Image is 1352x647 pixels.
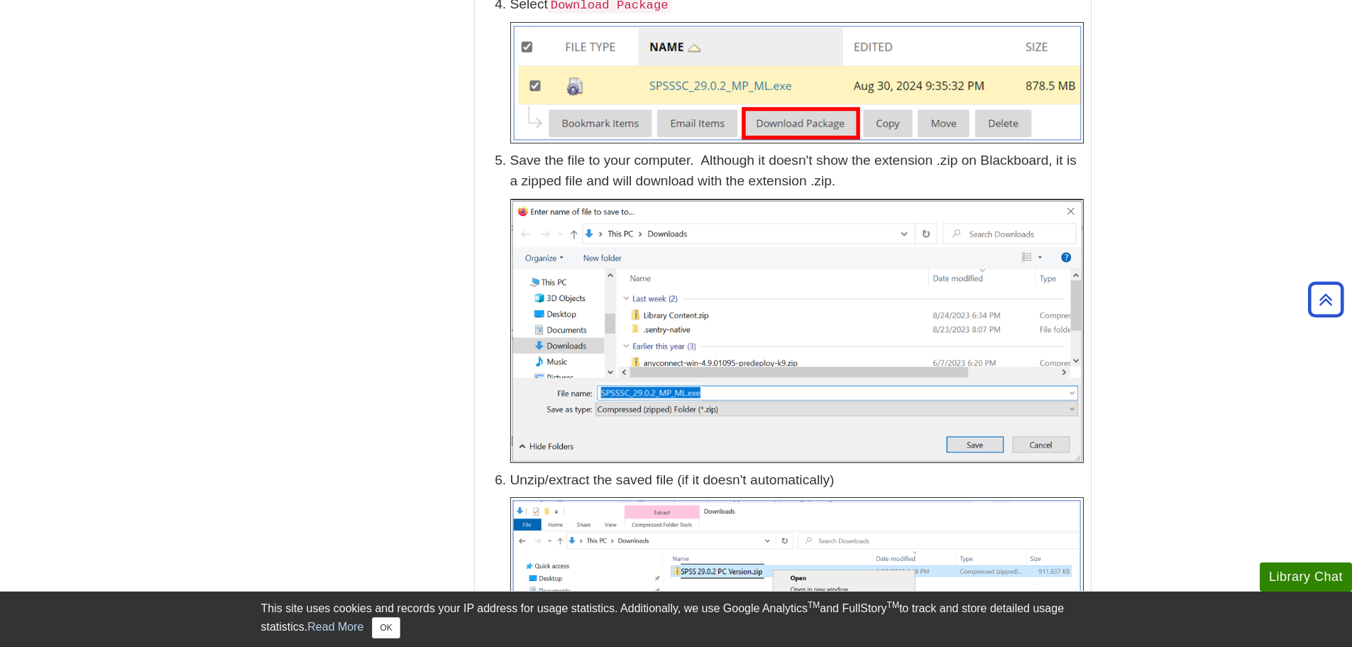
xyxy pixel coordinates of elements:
[510,470,1084,491] p: Unzip/extract the saved file (if it doesn't automatically)
[887,600,899,610] sup: TM
[808,600,820,610] sup: TM
[510,22,1084,143] img: 'SPSSSC_29.0.2_PC.pkg' selected; 'Download' highlighted.
[510,151,1084,192] p: Save the file to your computer. Although it doesn't show the extension .zip on Blackboard, it is ...
[261,600,1092,638] div: This site uses cookies and records your IP address for usage statistics. Additionally, we use Goo...
[510,199,1084,463] img: 'SPSSSC_29.0.2_MP_ML.zip' is being saved to a folder on the desktop.
[307,621,363,633] a: Read More
[1260,562,1352,592] button: Library Chat
[372,617,400,638] button: Close
[1303,290,1348,309] a: Back to Top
